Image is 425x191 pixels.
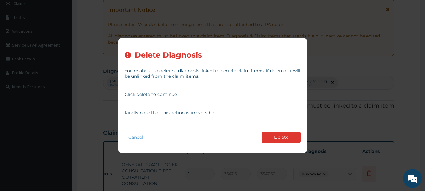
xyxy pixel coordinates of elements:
[12,31,25,47] img: d_794563401_company_1708531726252_794563401
[135,51,202,59] h2: Delete Diagnosis
[33,35,106,43] div: Chat with us now
[125,92,301,97] p: Click delete to continue.
[125,110,301,115] p: Kindly note that this action is irreversible.
[262,132,301,143] button: Delete
[125,133,147,142] button: Cancel
[36,56,87,120] span: We're online!
[103,3,118,18] div: Minimize live chat window
[125,68,301,79] p: You're about to delete a diagnosis linked to certain claim items. If deleted, it will be unlinked...
[3,126,120,148] textarea: Type your message and hit 'Enter'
